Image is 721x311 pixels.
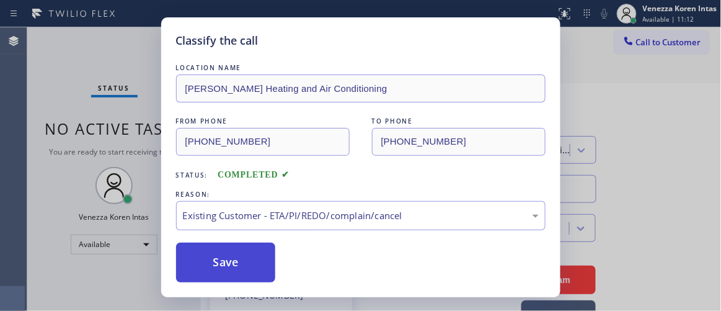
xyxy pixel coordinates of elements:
[176,243,276,282] button: Save
[372,128,546,156] input: To phone
[176,128,350,156] input: From phone
[176,115,350,128] div: FROM PHONE
[176,61,546,74] div: LOCATION NAME
[372,115,546,128] div: TO PHONE
[176,171,208,179] span: Status:
[183,209,539,223] div: Existing Customer - ETA/PI/REDO/complain/cancel
[218,170,290,179] span: COMPLETED
[176,32,259,49] h5: Classify the call
[176,188,546,201] div: REASON:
